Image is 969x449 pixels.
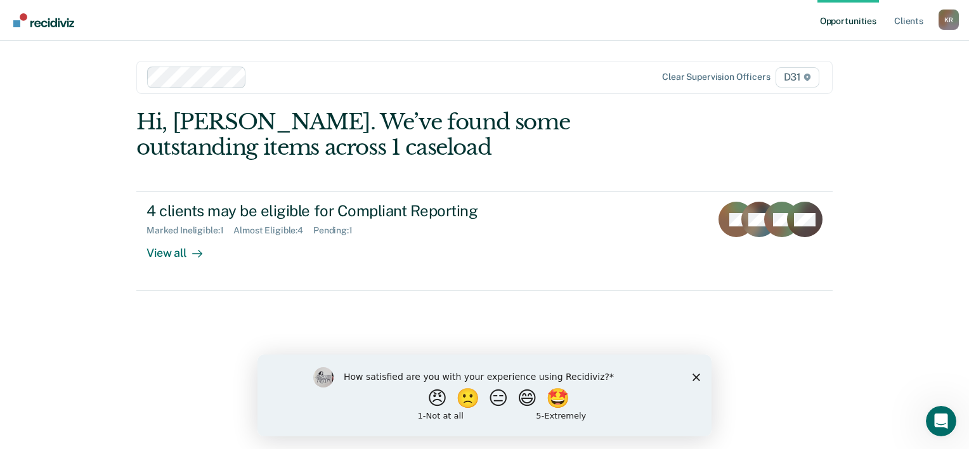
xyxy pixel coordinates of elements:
div: Pending : 1 [313,225,363,236]
div: View all [146,236,218,261]
div: Almost Eligible : 4 [233,225,313,236]
a: 4 clients may be eligible for Compliant ReportingMarked Ineligible:1Almost Eligible:4Pending:1Vie... [136,191,833,291]
img: Recidiviz [13,13,74,27]
div: Hi, [PERSON_NAME]. We’ve found some outstanding items across 1 caseload [136,109,693,161]
div: Clear supervision officers [662,72,770,82]
span: D31 [776,67,819,88]
div: K R [939,10,959,30]
div: Marked Ineligible : 1 [146,225,233,236]
iframe: Intercom live chat [926,406,956,436]
div: 4 clients may be eligible for Compliant Reporting [146,202,592,220]
button: Profile dropdown button [939,10,959,30]
iframe: Survey by Kim from Recidiviz [257,355,712,436]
